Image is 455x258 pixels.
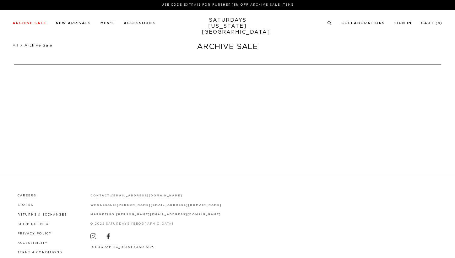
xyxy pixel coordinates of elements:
a: New Arrivals [56,21,91,25]
a: Men's [100,21,114,25]
strong: marketing: [90,213,116,216]
a: [PERSON_NAME][EMAIL_ADDRESS][DOMAIN_NAME] [116,213,221,216]
a: Accessories [124,21,156,25]
strong: wholesale: [90,204,117,206]
a: Sign In [394,21,412,25]
p: Use Code EXTRA15 for Further 15% Off Archive Sale Items [15,3,440,7]
a: Privacy Policy [18,232,52,235]
strong: contact: [90,194,112,197]
a: Terms & Conditions [18,251,62,254]
span: Archive Sale [24,43,52,47]
a: SATURDAYS[US_STATE][GEOGRAPHIC_DATA] [202,17,253,35]
small: 0 [438,22,440,25]
a: Accessibility [18,242,48,244]
a: Cart (0) [421,21,442,25]
a: Archive Sale [13,21,46,25]
p: © 2025 Saturdays [GEOGRAPHIC_DATA] [90,222,222,226]
a: All [13,43,18,47]
a: Collaborations [341,21,385,25]
a: [PERSON_NAME][EMAIL_ADDRESS][DOMAIN_NAME] [117,204,221,206]
a: Careers [18,194,36,197]
a: Shipping Info [18,223,49,226]
a: [EMAIL_ADDRESS][DOMAIN_NAME] [111,194,182,197]
a: Stores [18,204,33,206]
button: [GEOGRAPHIC_DATA] (USD $) [90,245,154,250]
a: Returns & Exchanges [18,213,67,216]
